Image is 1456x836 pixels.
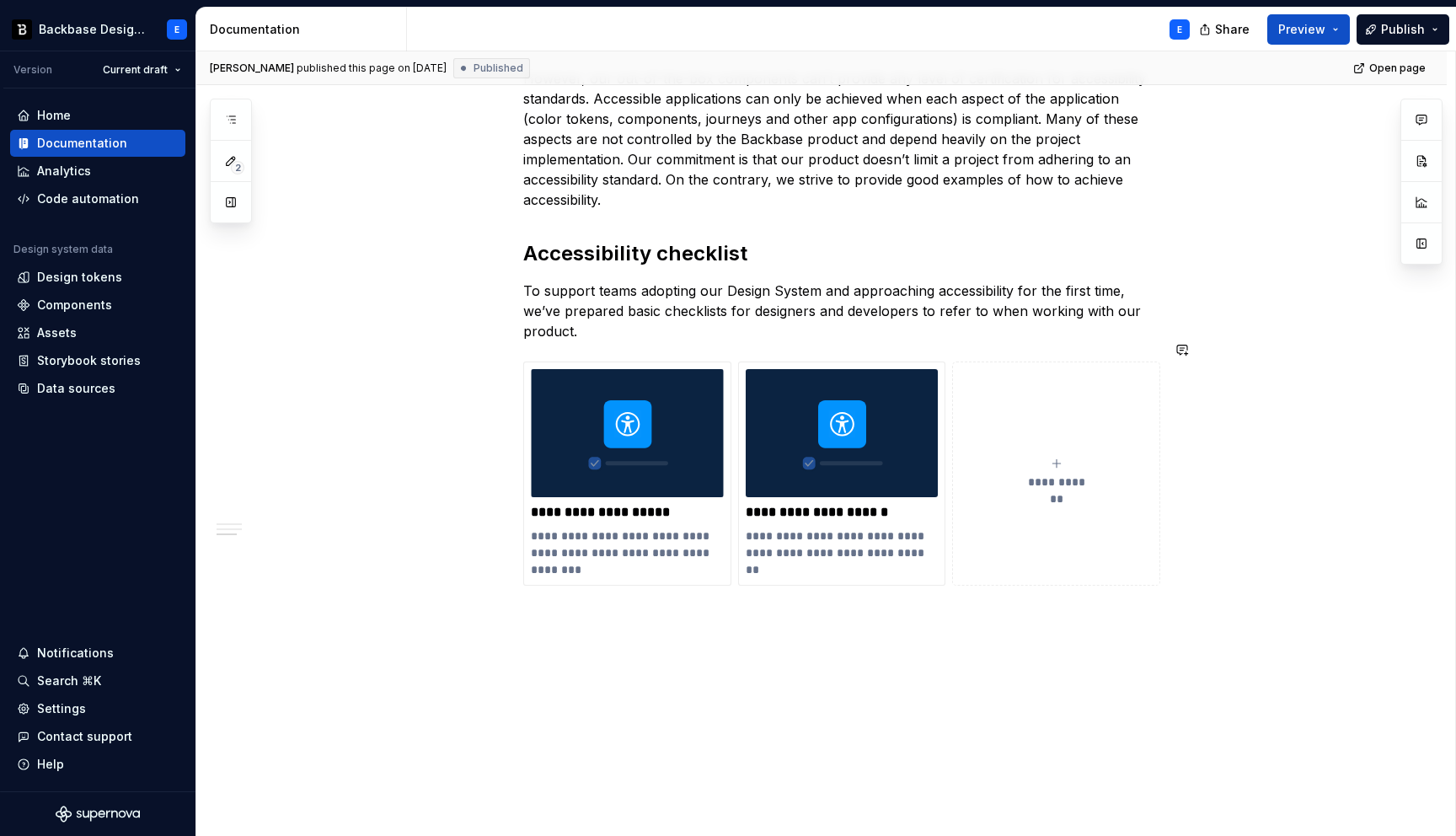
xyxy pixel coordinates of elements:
[1267,14,1350,45] button: Preview
[523,240,1160,267] h2: Accessibility checklist
[1177,23,1182,36] div: E
[37,700,86,717] div: Settings
[10,292,185,319] a: Components
[103,63,168,77] span: Current draft
[37,297,112,313] div: Components
[13,243,113,256] div: Design system data
[37,190,139,207] div: Code automation
[37,673,101,689] div: Search ⌘K
[3,11,192,47] button: Backbase Design SystemE
[474,62,523,75] span: Published
[37,135,127,152] div: Documentation
[210,62,294,75] span: [PERSON_NAME]
[37,324,77,341] div: Assets
[10,640,185,667] button: Notifications
[10,347,185,374] a: Storybook stories
[1348,56,1433,80] a: Open page
[1369,62,1426,75] span: Open page
[39,21,147,38] div: Backbase Design System
[1381,21,1425,38] span: Publish
[1357,14,1449,45] button: Publish
[10,751,185,778] button: Help
[10,319,185,346] a: Assets
[37,352,141,369] div: Storybook stories
[10,130,185,157] a: Documentation
[1215,21,1250,38] span: Share
[1278,21,1325,38] span: Preview
[10,185,185,212] a: Code automation
[10,158,185,185] a: Analytics
[37,269,122,286] div: Design tokens
[10,723,185,750] button: Contact support
[10,102,185,129] a: Home
[210,21,399,38] div: Documentation
[10,695,185,722] a: Settings
[37,645,114,662] div: Notifications
[231,161,244,174] span: 2
[12,19,32,40] img: ef5c8306-425d-487c-96cf-06dd46f3a532.png
[531,369,724,497] img: 05ade186-5c3a-47a9-9d5b-bf690312dc5d.svg
[37,728,132,745] div: Contact support
[10,667,185,694] button: Search ⌘K
[56,806,140,823] svg: Supernova Logo
[523,48,1160,210] p: However, our out-of-the-box components can’t provide any level of certification for accessibility...
[95,58,189,82] button: Current draft
[37,163,91,180] div: Analytics
[37,380,115,397] div: Data sources
[746,369,939,497] img: 0906d432-dcea-4743-8c2c-562b2babf630.svg
[37,756,64,773] div: Help
[1191,14,1261,45] button: Share
[10,375,185,402] a: Data sources
[37,107,71,124] div: Home
[523,281,1160,341] p: To support teams adopting our Design System and approaching accessibility for the first time, we’...
[10,264,185,291] a: Design tokens
[174,23,179,36] div: E
[297,62,447,75] div: published this page on [DATE]
[13,63,52,77] div: Version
